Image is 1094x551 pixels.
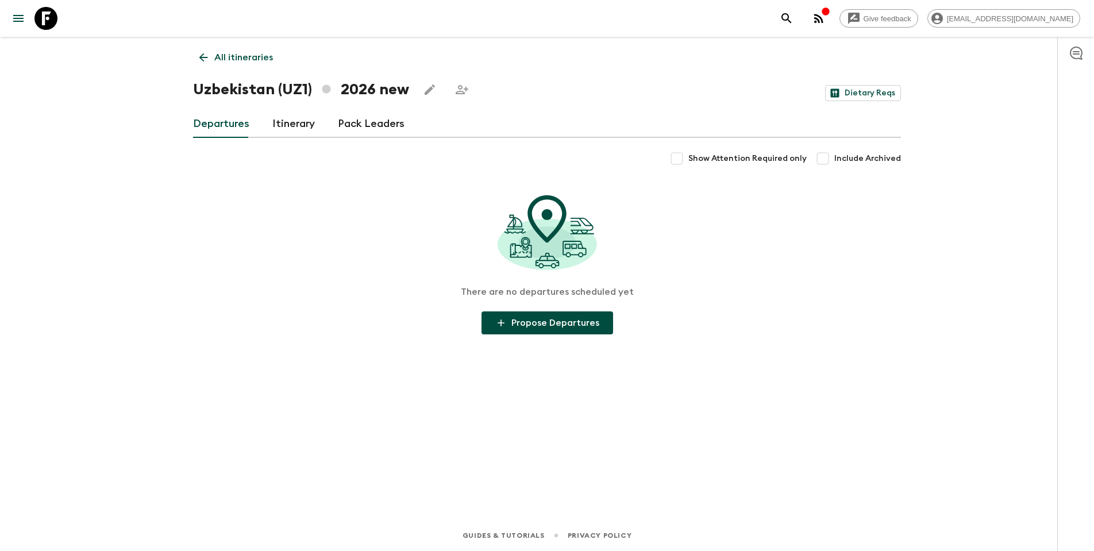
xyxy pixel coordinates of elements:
[450,78,473,101] span: Share this itinerary
[839,9,918,28] a: Give feedback
[463,529,545,542] a: Guides & Tutorials
[7,7,30,30] button: menu
[688,153,807,164] span: Show Attention Required only
[834,153,901,164] span: Include Archived
[927,9,1080,28] div: [EMAIL_ADDRESS][DOMAIN_NAME]
[481,311,613,334] button: Propose Departures
[272,110,315,138] a: Itinerary
[214,51,273,64] p: All itineraries
[941,14,1080,23] span: [EMAIL_ADDRESS][DOMAIN_NAME]
[193,110,249,138] a: Departures
[825,85,901,101] a: Dietary Reqs
[857,14,918,23] span: Give feedback
[568,529,631,542] a: Privacy Policy
[461,286,634,298] p: There are no departures scheduled yet
[418,78,441,101] button: Edit this itinerary
[193,78,409,101] h1: Uzbekistan (UZ1) 2026 new
[193,46,279,69] a: All itineraries
[775,7,798,30] button: search adventures
[338,110,405,138] a: Pack Leaders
